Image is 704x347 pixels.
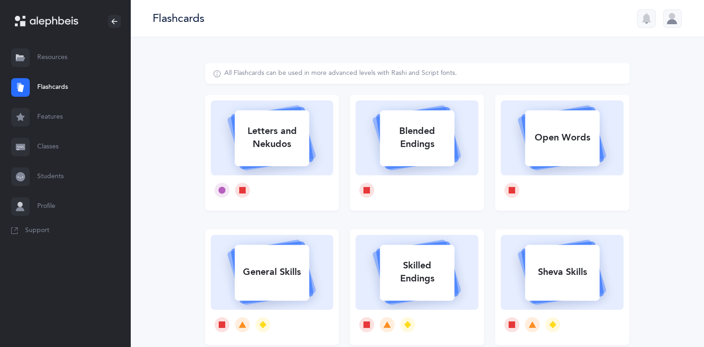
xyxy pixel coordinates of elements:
div: General Skills [235,260,309,284]
div: Blended Endings [380,119,454,156]
div: Letters and Nekudos [235,119,309,156]
div: Flashcards [153,11,204,26]
div: Open Words [525,126,599,150]
div: Sheva Skills [525,260,599,284]
div: Skilled Endings [380,254,454,291]
div: All Flashcards can be used in more advanced levels with Rashi and Script fonts. [224,69,457,78]
span: Support [25,226,49,235]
